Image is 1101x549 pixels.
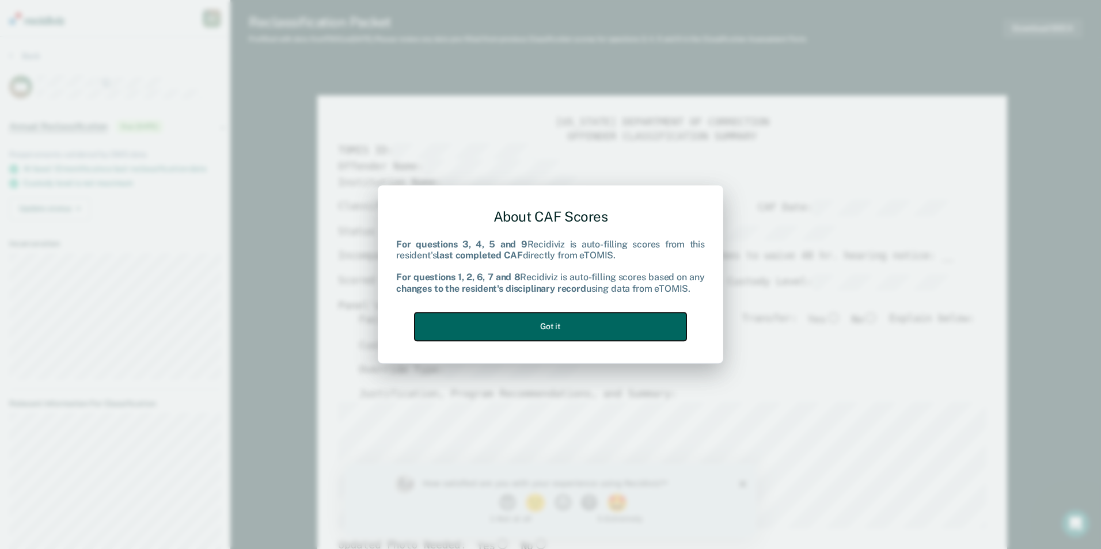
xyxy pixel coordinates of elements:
img: Profile image for Kim [51,12,69,30]
button: 2 [180,31,204,48]
b: changes to the resident's disciplinary record [396,283,586,294]
button: 3 [210,31,230,48]
b: For questions 1, 2, 6, 7 and 8 [396,272,520,283]
div: 5 - Extremely [253,52,362,59]
b: For questions 3, 4, 5 and 9 [396,239,527,250]
button: 1 [154,31,174,48]
button: 5 [262,31,286,48]
div: About CAF Scores [396,199,705,234]
div: Close survey [395,17,402,24]
b: last completed CAF [436,250,522,261]
button: Got it [415,312,686,341]
div: How satisfied are you with your experience using Recidiviz? [78,15,344,25]
div: 1 - Not at all [78,52,187,59]
div: Recidiviz is auto-filling scores from this resident's directly from eTOMIS. Recidiviz is auto-fil... [396,239,705,294]
button: 4 [236,31,256,48]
